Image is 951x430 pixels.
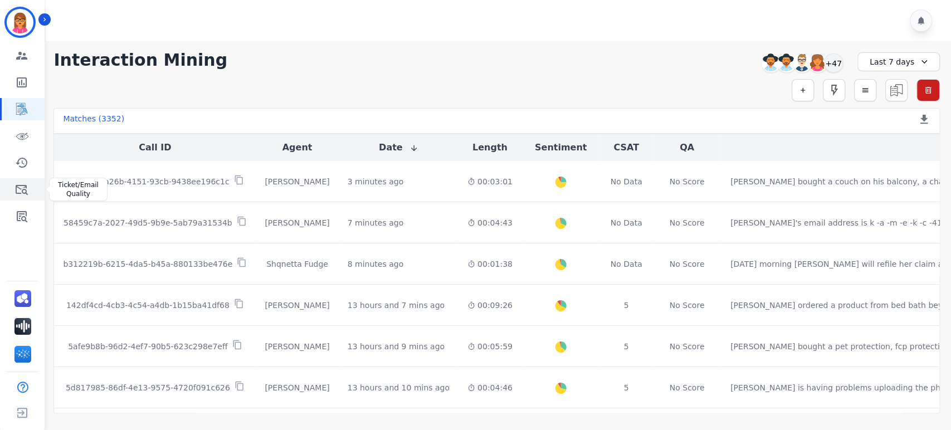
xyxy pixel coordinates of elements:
[824,53,843,72] div: +47
[472,141,508,154] button: Length
[64,217,232,228] p: 58459c7a-2027-49d5-9b9e-5ab79a31534b
[609,217,643,228] div: No Data
[467,341,513,352] div: 00:05:59
[857,52,940,71] div: Last 7 days
[265,341,329,352] div: [PERSON_NAME]
[265,176,329,187] div: [PERSON_NAME]
[609,300,643,311] div: 5
[609,382,643,393] div: 5
[139,141,171,154] button: Call ID
[68,341,227,352] p: 5afe9b8b-96d2-4ef7-90b5-623c298e7eff
[379,141,418,154] button: Date
[348,176,404,187] div: 3 minutes ago
[265,300,329,311] div: [PERSON_NAME]
[265,217,329,228] div: [PERSON_NAME]
[348,341,445,352] div: 13 hours and 9 mins ago
[63,258,232,270] p: b312219b-6215-4da5-b45a-880133be476e
[670,258,705,270] div: No Score
[53,50,227,70] h1: Interaction Mining
[467,217,513,228] div: 00:04:43
[670,176,705,187] div: No Score
[680,141,694,154] button: QA
[670,341,705,352] div: No Score
[467,176,513,187] div: 00:03:01
[348,382,450,393] div: 13 hours and 10 mins ago
[348,217,404,228] div: 7 minutes ago
[348,300,445,311] div: 13 hours and 7 mins ago
[265,382,329,393] div: [PERSON_NAME]
[670,217,705,228] div: No Score
[467,258,513,270] div: 00:01:38
[609,341,643,352] div: 5
[609,258,643,270] div: No Data
[467,300,513,311] div: 00:09:26
[265,258,329,270] div: Shqnetta Fudge
[282,141,313,154] button: Agent
[670,300,705,311] div: No Score
[670,382,705,393] div: No Score
[7,9,33,36] img: Bordered avatar
[535,141,587,154] button: Sentiment
[348,258,404,270] div: 8 minutes ago
[63,113,124,129] div: Matches ( 3352 )
[613,141,639,154] button: CSAT
[66,176,229,187] p: fe5bf624-a26b-4151-93cb-9438ee196c1c
[66,300,230,311] p: 142df4cd-4cb3-4c54-a4db-1b15ba41df68
[66,382,230,393] p: 5d817985-86df-4e13-9575-4720f091c626
[609,176,643,187] div: No Data
[467,382,513,393] div: 00:04:46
